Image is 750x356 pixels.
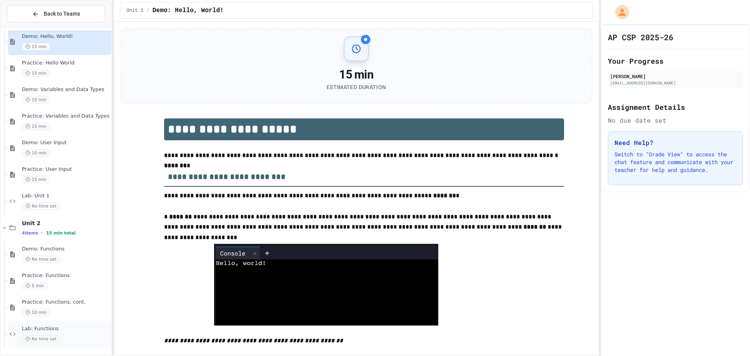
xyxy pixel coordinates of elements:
[22,33,110,40] span: Demo: Hello, World!
[152,6,223,15] span: Demo: Hello, World!
[22,256,60,263] span: No time set
[127,7,143,14] span: Unit 1
[610,73,741,80] div: [PERSON_NAME]
[22,96,50,104] span: 10 min
[22,272,110,279] span: Practice: Functions
[608,102,743,113] h2: Assignment Details
[22,202,60,210] span: No time set
[327,68,386,82] div: 15 min
[22,326,110,332] span: Lab: Functions
[610,80,741,86] div: [EMAIL_ADDRESS][DOMAIN_NAME]
[22,60,110,66] span: Practice: Hello World
[608,32,673,43] h1: AP CSP 2025-26
[46,231,75,236] span: 15 min total
[22,220,110,227] span: Unit 2
[22,176,50,183] span: 15 min
[22,113,110,120] span: Practice: Variables and Data Types
[44,10,80,18] span: Back to Teams
[22,86,110,93] span: Demo: Variables and Data Types
[614,150,736,174] p: Switch to "Grade View" to access the chat feature and communicate with your teacher for help and ...
[22,140,110,146] span: Demo: User Input
[41,230,43,236] span: •
[614,138,736,147] h3: Need Help?
[22,299,110,306] span: Practice: Functions, cont.
[146,7,149,14] span: /
[607,3,631,21] div: My Account
[608,55,743,66] h2: Your Progress
[22,149,50,157] span: 10 min
[22,43,50,50] span: 15 min
[22,193,110,199] span: Lab: Unit 1
[22,70,50,77] span: 15 min
[22,246,110,252] span: Demo: Functions
[22,309,50,316] span: 10 min
[327,83,386,91] div: Estimated Duration
[7,5,105,22] button: Back to Teams
[22,123,50,130] span: 15 min
[22,282,47,290] span: 5 min
[22,166,110,173] span: Practice: User Input
[608,116,743,125] div: No due date set
[22,335,60,343] span: No time set
[22,231,38,236] span: 4 items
